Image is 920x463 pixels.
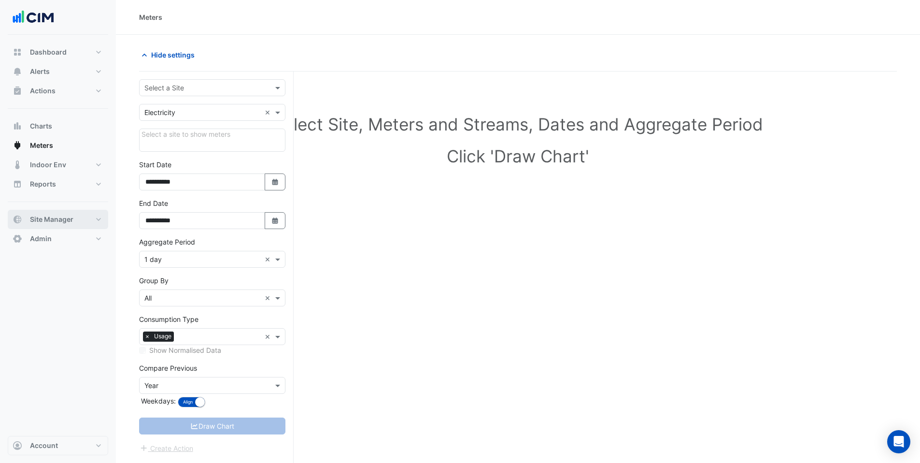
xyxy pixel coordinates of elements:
app-icon: Meters [13,141,22,150]
span: Clear [265,332,273,342]
span: Admin [30,234,52,244]
h1: Select Site, Meters and Streams, Dates and Aggregate Period [155,114,881,134]
app-icon: Actions [13,86,22,96]
div: Meters [139,12,162,22]
app-icon: Admin [13,234,22,244]
button: Account [8,436,108,455]
app-icon: Dashboard [13,47,22,57]
label: Compare Previous [139,363,197,373]
label: End Date [139,198,168,208]
span: Clear [265,107,273,117]
h1: Click 'Draw Chart' [155,146,881,166]
img: Company Logo [12,8,55,27]
span: Hide settings [151,50,195,60]
span: Clear [265,293,273,303]
label: Group By [139,275,169,286]
div: Select meters or streams to enable normalisation [139,345,285,355]
label: Weekdays: [139,396,176,406]
fa-icon: Select Date [271,178,280,186]
div: Click Update or Cancel in Details panel [139,129,285,152]
span: Site Manager [30,215,73,224]
span: Usage [152,332,174,341]
button: Indoor Env [8,155,108,174]
button: Dashboard [8,43,108,62]
button: Reports [8,174,108,194]
app-escalated-ticket-create-button: Please correct errors first [139,443,194,451]
button: Actions [8,81,108,101]
button: Admin [8,229,108,248]
span: Charts [30,121,52,131]
span: Dashboard [30,47,67,57]
label: Consumption Type [139,314,198,324]
span: Actions [30,86,56,96]
span: Account [30,441,58,450]
app-icon: Alerts [13,67,22,76]
button: Hide settings [139,46,201,63]
app-icon: Indoor Env [13,160,22,170]
span: Clear [265,254,273,264]
span: Meters [30,141,53,150]
span: × [143,332,152,341]
label: Start Date [139,159,171,170]
fa-icon: Select Date [271,217,280,225]
label: Show Normalised Data [149,345,221,355]
span: Reports [30,179,56,189]
app-icon: Reports [13,179,22,189]
app-icon: Site Manager [13,215,22,224]
app-icon: Charts [13,121,22,131]
button: Charts [8,116,108,136]
div: Open Intercom Messenger [887,430,910,453]
button: Alerts [8,62,108,81]
button: Site Manager [8,210,108,229]
span: Indoor Env [30,160,66,170]
label: Aggregate Period [139,237,195,247]
button: Meters [8,136,108,155]
span: Alerts [30,67,50,76]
